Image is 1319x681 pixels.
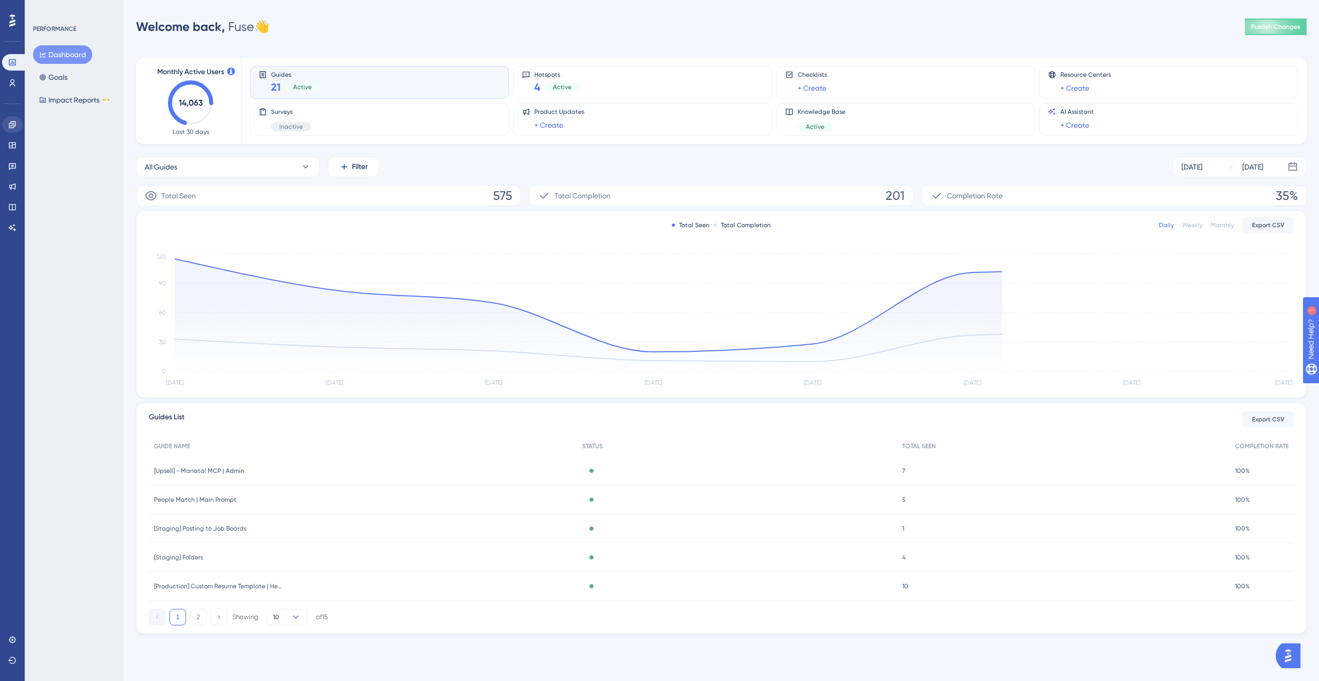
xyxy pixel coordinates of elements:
button: 10 [266,609,308,625]
tspan: 30 [159,338,166,346]
span: 575 [493,188,512,204]
iframe: UserGuiding AI Assistant Launcher [1276,640,1307,671]
div: Daily [1159,221,1174,229]
span: 4 [534,80,540,94]
tspan: 90 [159,280,166,287]
span: Export CSV [1252,221,1284,229]
span: GUIDE NAME [154,442,190,450]
span: [Production] Custom Resume Template | Help Video embed [154,582,283,590]
a: + Create [1060,82,1089,94]
span: Guides List [149,411,184,428]
a: + Create [534,119,563,131]
span: Guides [271,71,320,78]
span: Total Seen [161,190,196,202]
span: Surveys [271,108,311,116]
span: Active [806,123,824,131]
span: 201 [886,188,905,204]
span: [Upsell] - Manatal MCP | Admin [154,467,244,475]
tspan: [DATE] [1275,379,1292,386]
span: 35% [1276,188,1298,204]
span: Publish Changes [1251,23,1300,31]
span: Active [293,83,312,91]
div: Showing [232,612,258,622]
tspan: [DATE] [645,379,662,386]
tspan: [DATE] [804,379,821,386]
span: 100% [1235,467,1250,475]
span: 10 [273,613,279,621]
button: Goals [33,68,74,87]
span: Export CSV [1252,415,1284,423]
span: 100% [1235,496,1250,504]
span: 100% [1235,553,1250,561]
div: Monthly [1211,221,1234,229]
span: 4 [902,553,906,561]
tspan: 0 [162,368,166,375]
span: Welcome back, [136,19,225,34]
a: + Create [798,82,826,94]
span: Need Help? [24,3,64,15]
tspan: [DATE] [326,379,343,386]
button: All Guides [136,157,319,177]
tspan: [DATE] [963,379,981,386]
tspan: [DATE] [485,379,502,386]
button: 2 [190,609,207,625]
span: Product Updates [534,108,584,116]
div: PERFORMANCE [33,25,76,33]
span: [Staging] Folders [154,553,203,561]
div: Fuse 👋 [136,19,269,35]
span: Active [553,83,571,91]
tspan: [DATE] [166,379,183,386]
button: Publish Changes [1245,19,1307,35]
div: [DATE] [1242,161,1263,173]
span: Completion Rate [947,190,1003,202]
span: 100% [1235,524,1250,533]
div: BETA [102,97,111,103]
text: 14,063 [179,98,203,108]
button: Dashboard [33,45,92,64]
span: TOTAL SEEN [902,442,936,450]
button: 1 [170,609,186,625]
span: [Staging] Posting to Job Boards [154,524,246,533]
span: Last 30 days [173,128,209,136]
tspan: [DATE] [1123,379,1140,386]
span: Total Completion [554,190,611,202]
span: 1 [902,524,904,533]
span: STATUS [582,442,603,450]
span: AI Assistant [1060,108,1094,116]
span: 100% [1235,582,1250,590]
tspan: 60 [159,309,166,316]
div: Weekly [1182,221,1203,229]
div: of 15 [316,612,328,622]
button: Export CSV [1242,411,1294,428]
span: Filter [352,161,368,173]
span: 7 [902,467,905,475]
div: 1 [72,5,75,13]
a: + Create [1060,119,1089,131]
div: Total Completion [714,221,771,229]
span: Hotspots [534,71,580,78]
button: Impact ReportsBETA [33,91,117,109]
span: All Guides [145,161,177,173]
span: Monthly Active Users [157,66,224,78]
button: Filter [328,157,379,177]
span: Inactive [279,123,303,131]
span: Knowledge Base [798,108,845,116]
button: Export CSV [1242,217,1294,233]
span: 10 [902,582,908,590]
span: 5 [902,496,906,504]
tspan: 120 [157,253,166,260]
span: Checklists [798,71,827,79]
span: COMPLETION RATE [1235,442,1289,450]
span: Resource Centers [1060,71,1111,79]
div: [DATE] [1181,161,1203,173]
span: People Match | Main Prompt [154,496,236,504]
span: 21 [271,80,281,94]
div: Total Seen [672,221,709,229]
